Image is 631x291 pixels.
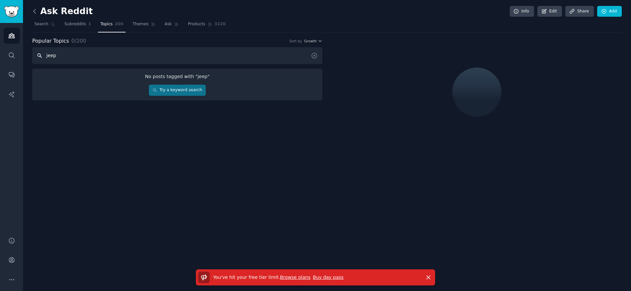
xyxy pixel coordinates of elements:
[64,21,86,27] span: Subreddits
[4,6,19,17] img: GummySearch logo
[130,19,158,32] a: Themes
[115,21,124,27] span: 200
[35,21,48,27] span: Search
[565,6,594,17] a: Share
[32,6,93,17] h2: Ask Reddit
[510,6,534,17] a: Info
[162,19,181,32] a: Ask
[32,47,322,64] input: Search topics
[100,21,112,27] span: Topics
[313,275,343,280] a: Buy day pass
[304,39,316,43] span: Growth
[290,39,302,43] div: Sort by
[62,19,93,32] a: Subreddits1
[32,19,58,32] a: Search
[88,21,91,27] span: 1
[188,21,205,27] span: Products
[537,6,562,17] a: Edit
[32,37,69,45] span: Popular Topics
[213,275,280,280] span: You've hit your free tier limit .
[132,21,149,27] span: Themes
[165,21,172,27] span: Ask
[280,275,311,280] a: Browse plans
[71,38,86,44] span: 0 / 200
[597,6,622,17] a: Add
[215,21,226,27] span: 3220
[186,19,228,32] a: Products3220
[304,39,322,43] button: Growth
[149,85,206,96] a: Try a keyword search
[98,19,126,32] a: Topics200
[37,73,318,80] div: No posts tagged with " jeep "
